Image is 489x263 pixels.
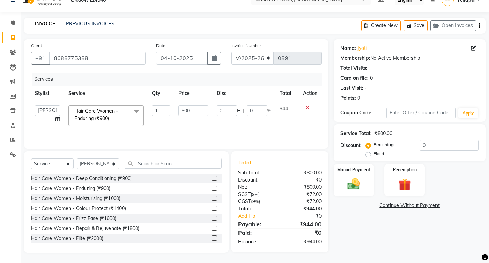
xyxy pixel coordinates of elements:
[340,75,369,82] div: Card on file:
[458,108,478,118] button: Apply
[299,86,322,101] th: Action
[252,199,259,204] span: 9%
[404,20,428,31] button: Save
[280,205,326,212] div: ₹944.00
[280,191,326,198] div: ₹72.00
[395,177,415,193] img: _gift.svg
[49,52,146,65] input: Search by Name/Mobile/Email/Code
[365,85,367,92] div: -
[148,86,174,101] th: Qty
[212,86,276,101] th: Disc
[64,86,148,101] th: Service
[233,238,280,245] div: Balance :
[374,151,384,157] label: Fixed
[340,142,362,149] div: Discount:
[393,167,417,173] label: Redemption
[233,205,280,212] div: Total:
[252,191,258,197] span: 9%
[280,184,326,191] div: ₹800.00
[66,21,114,27] a: PREVIOUS INVOICES
[156,43,165,49] label: Date
[288,212,327,220] div: ₹0
[31,205,126,212] div: Hair Care Women - Colour Protect (₹1400)
[109,115,112,121] a: x
[31,235,103,242] div: Hair Care Women - Elite (₹2000)
[125,158,222,169] input: Search or Scan
[74,108,118,121] span: Hair Care Women - Enduring (₹900)
[231,43,261,49] label: Invoice Number
[386,108,456,118] input: Enter Offer / Coupon Code
[31,185,110,192] div: Hair Care Women - Enduring (₹900)
[340,65,368,72] div: Total Visits:
[430,20,476,31] button: Open Invoices
[31,225,139,232] div: Hair Care Women - Repair & Rejuvenate (₹1800)
[233,184,280,191] div: Net:
[357,45,367,52] a: Jyoti
[280,169,326,176] div: ₹800.00
[361,20,401,31] button: Create New
[337,167,370,173] label: Manual Payment
[340,55,479,62] div: No Active Membership
[31,215,116,222] div: Hair Care Women - Frizz Ease (₹1600)
[238,159,254,166] span: Total
[374,130,392,137] div: ₹800.00
[233,212,288,220] a: Add Tip
[267,107,271,114] span: %
[335,202,484,209] a: Continue Without Payment
[31,195,120,202] div: Hair Care Women - Moisturising (₹1000)
[280,106,288,112] span: 944
[31,52,50,65] button: +91
[243,107,244,114] span: |
[344,177,364,191] img: _cash.svg
[280,220,326,228] div: ₹944.00
[238,198,251,205] span: CGST
[357,95,360,102] div: 0
[238,191,251,197] span: SGST
[233,191,280,198] div: ( )
[340,85,363,92] div: Last Visit:
[340,130,372,137] div: Service Total:
[233,176,280,184] div: Discount:
[233,229,280,237] div: Paid:
[174,86,212,101] th: Price
[340,109,386,117] div: Coupon Code
[276,86,299,101] th: Total
[31,175,132,182] div: Hair Care Women - Deep Conditioning (₹900)
[340,55,370,62] div: Membership:
[31,43,42,49] label: Client
[280,176,326,184] div: ₹0
[233,198,280,205] div: ( )
[370,75,373,82] div: 0
[340,45,356,52] div: Name:
[32,73,327,86] div: Services
[280,198,326,205] div: ₹72.00
[233,169,280,176] div: Sub Total:
[280,229,326,237] div: ₹0
[32,18,58,30] a: INVOICE
[31,86,64,101] th: Stylist
[340,95,356,102] div: Points:
[374,142,396,148] label: Percentage
[280,238,326,245] div: ₹944.00
[233,220,280,228] div: Payable:
[237,107,240,114] span: F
